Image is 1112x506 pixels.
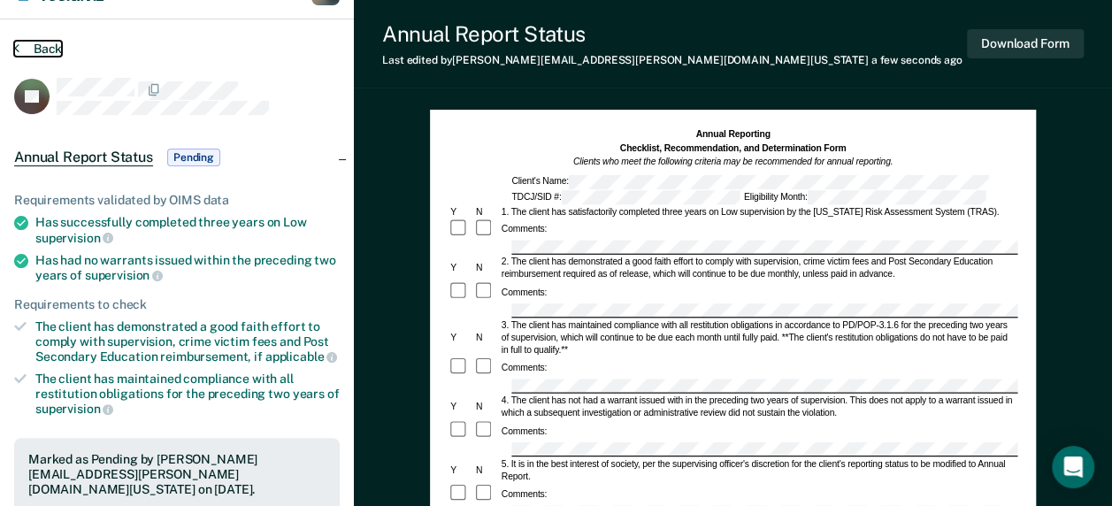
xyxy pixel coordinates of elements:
div: Comments: [499,223,548,235]
span: a few seconds ago [871,54,962,66]
div: Y [448,464,473,477]
div: Has had no warrants issued within the preceding two years of [35,253,340,283]
span: supervision [85,268,163,282]
div: N [473,205,499,218]
div: Requirements to check [14,297,340,312]
div: Comments: [499,286,548,298]
div: Annual Report Status [382,21,962,47]
strong: Checklist, Recommendation, and Determination Form [619,143,846,154]
span: supervision [35,231,113,245]
div: Client's Name: [510,174,991,188]
div: 4. The client has not had a warrant issued with in the preceding two years of supervision. This d... [499,395,1017,419]
div: Marked as Pending by [PERSON_NAME][EMAIL_ADDRESS][PERSON_NAME][DOMAIN_NAME][US_STATE] on [DATE]. [28,452,326,496]
div: Comments: [499,362,548,374]
div: 1. The client has satisfactorily completed three years on Low supervision by the [US_STATE] Risk ... [499,205,1017,218]
div: Y [448,332,473,344]
div: N [473,401,499,413]
div: Comments: [499,487,548,500]
div: The client has demonstrated a good faith effort to comply with supervision, crime victim fees and... [35,319,340,364]
div: Open Intercom Messenger [1052,446,1094,488]
div: N [473,263,499,275]
span: Pending [167,149,220,166]
div: Eligibility Month: [741,190,987,204]
div: Y [448,205,473,218]
span: Annual Report Status [14,149,153,166]
div: The client has maintained compliance with all restitution obligations for the preceding two years of [35,372,340,417]
div: Y [448,263,473,275]
div: N [473,464,499,477]
div: 5. It is in the best interest of society, per the supervising officer's discretion for the client... [499,458,1017,483]
div: Y [448,401,473,413]
em: Clients who meet the following criteria may be recommended for annual reporting. [572,157,892,167]
div: 2. The client has demonstrated a good faith effort to comply with supervision, crime victim fees ... [499,257,1017,281]
strong: Annual Reporting [695,129,770,140]
span: applicable [265,349,337,364]
span: supervision [35,402,113,416]
button: Download Form [967,29,1084,58]
div: Requirements validated by OIMS data [14,193,340,208]
button: Back [14,41,62,57]
div: Has successfully completed three years on Low [35,215,340,245]
div: N [473,332,499,344]
div: Last edited by [PERSON_NAME][EMAIL_ADDRESS][PERSON_NAME][DOMAIN_NAME][US_STATE] [382,54,962,66]
div: 3. The client has maintained compliance with all restitution obligations in accordance to PD/POP-... [499,319,1017,356]
div: Comments: [499,425,548,437]
div: TDCJ/SID #: [510,190,742,204]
